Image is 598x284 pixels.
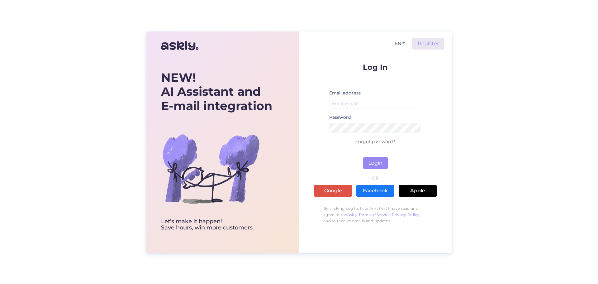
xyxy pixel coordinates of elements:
img: Askly [161,38,198,53]
div: Let’s make it happen! Save hours, win more customers. [161,219,272,231]
a: Facebook [356,185,394,197]
div: AI Assistant and E-mail integration [161,70,272,113]
a: Register [412,38,444,50]
span: OR [371,176,380,180]
a: Privacy Policy [392,212,420,217]
button: Login [363,157,388,169]
label: Password [329,114,351,121]
p: Log In [314,63,437,71]
a: Forgot password? [355,139,395,144]
button: EN [392,39,407,48]
p: By clicking Log In, I confirm that I have read and agree to the , , and to receive emails and upd... [314,202,437,227]
a: Google [314,185,352,197]
b: NEW! [161,70,196,85]
label: Email address [329,90,361,96]
input: Enter email [329,99,421,108]
a: Askly Terms of Service [347,212,391,217]
a: Apple [399,185,437,197]
img: bg-askly [161,119,261,219]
